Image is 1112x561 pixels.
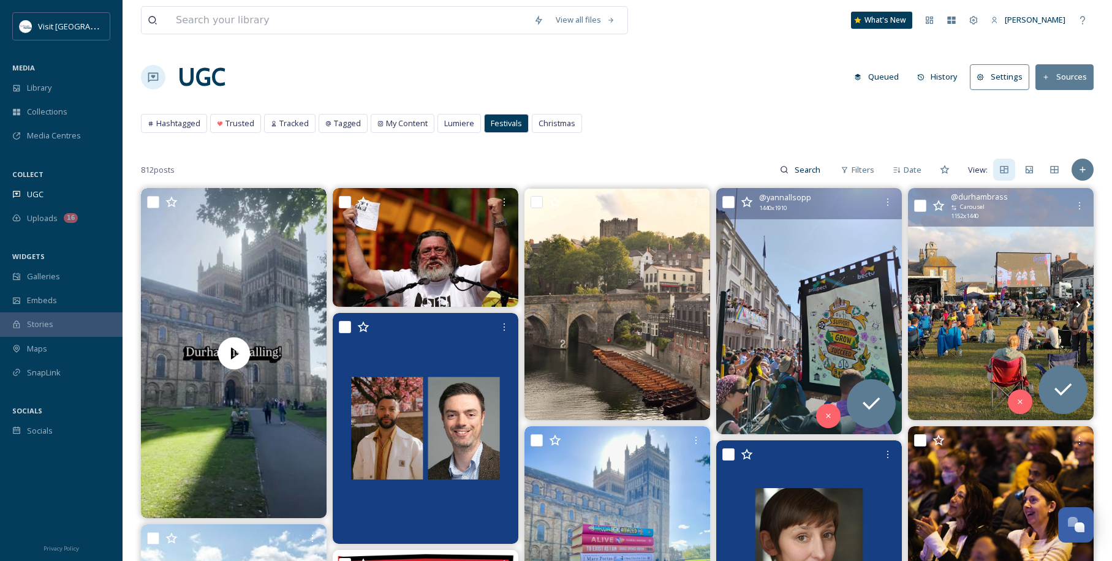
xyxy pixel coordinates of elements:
[12,63,35,72] span: MEDIA
[12,252,45,261] span: WIDGETS
[848,65,911,89] a: Queued
[225,118,254,129] span: Trusted
[27,189,43,200] span: UGC
[716,188,902,434] img: Read the story behind the new Prospect & Bectu banner - link in my bio #tradeunions #tradeunion #...
[27,106,67,118] span: Collections
[985,8,1072,32] a: [PERSON_NAME]
[911,65,970,89] a: History
[279,118,309,129] span: Tracked
[960,203,985,211] span: Carousel
[43,540,79,555] a: Privacy Policy
[851,12,912,29] a: What's New
[12,170,43,179] span: COLLECT
[178,59,225,96] a: UGC
[38,20,133,32] span: Visit [GEOGRAPHIC_DATA]
[27,130,81,141] span: Media Centres
[27,367,61,378] span: SnapLink
[951,191,1008,203] span: @ durhambrass
[1058,507,1094,543] button: Open Chat
[64,213,78,223] div: 16
[759,192,811,203] span: @ yannallsopp
[852,164,874,176] span: Filters
[444,118,474,129] span: Lumiere
[908,188,1094,420] img: 🎷It has been two months since Durham Brass Festival 2025! What an incredible eight days we had 🕺
[539,118,575,129] span: Christmas
[970,64,1035,89] a: Settings
[27,343,47,355] span: Maps
[27,271,60,282] span: Galleries
[904,164,921,176] span: Date
[43,544,79,552] span: Privacy Policy
[27,318,53,330] span: Stories
[968,164,988,176] span: View:
[141,188,327,518] video: Durham Book Festival is headed to the city THIS weekend, from 10-12 October! Book lovers, why not...
[27,425,53,437] span: Socials
[550,8,621,32] a: View all files
[141,188,327,518] img: thumbnail
[12,406,42,415] span: SOCIALS
[27,213,58,224] span: Uploads
[156,118,200,129] span: Hashtagged
[789,157,828,182] input: Search
[170,7,528,34] input: Search your library
[20,20,32,32] img: 1680077135441.jpeg
[27,295,57,306] span: Embeds
[1035,64,1094,89] button: Sources
[759,204,787,213] span: 1440 x 1910
[386,118,428,129] span: My Content
[141,164,175,176] span: 812 posts
[1005,14,1065,25] span: [PERSON_NAME]
[491,118,522,129] span: Festivals
[524,188,710,420] img: THREE WEEKS TODAY We’re very excited to be returning to Durham on Sunday 12 October to host an ev...
[848,65,905,89] button: Queued
[333,313,518,544] img: Dive into hidden stories and uncover perspectives that are often left unheard at this year’s Durh...
[951,212,978,220] span: 1152 x 1440
[970,64,1029,89] button: Settings
[27,82,51,94] span: Library
[333,188,518,306] img: A very happy birthday to Ricky Tomlinson, who turns 86 today. Ricky said: “I’ve spent some great ...
[911,65,964,89] button: History
[334,118,361,129] span: Tagged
